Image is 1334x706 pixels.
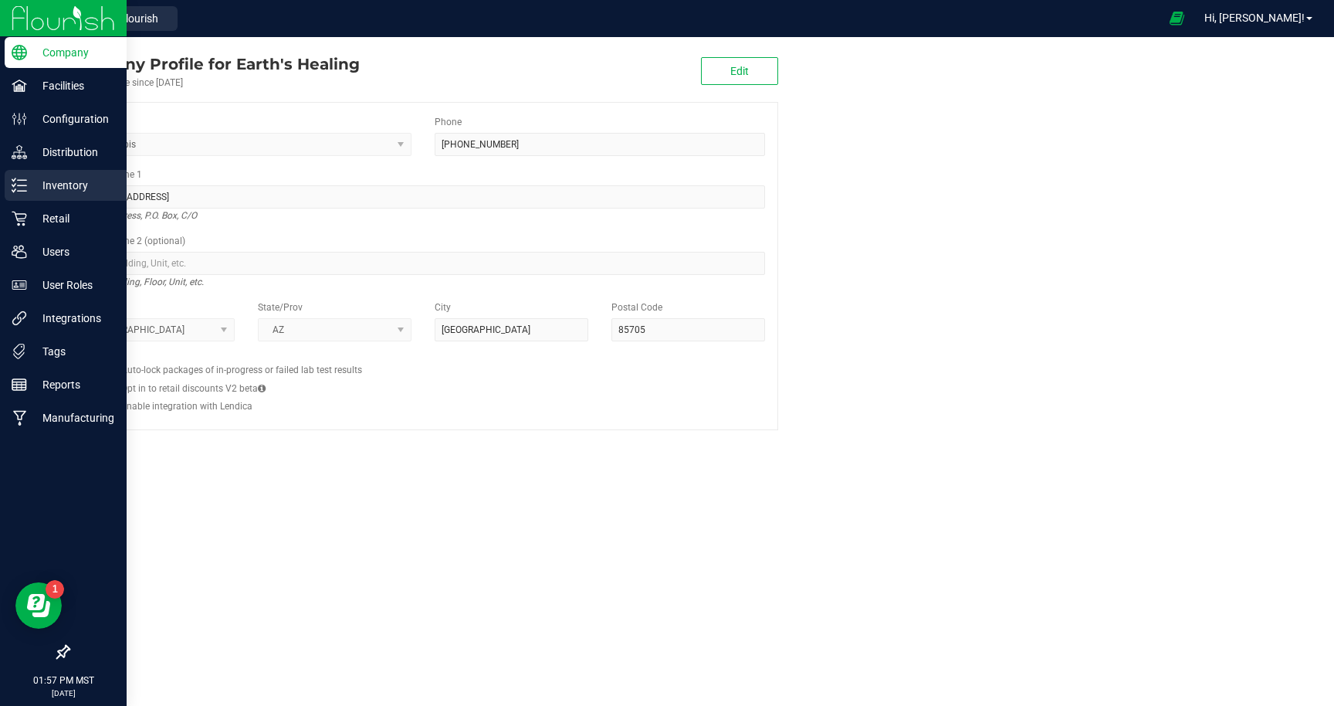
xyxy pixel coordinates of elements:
[611,318,765,341] input: Postal Code
[12,410,27,426] inline-svg: Manufacturing
[12,211,27,226] inline-svg: Retail
[15,582,62,629] iframe: Resource center
[12,277,27,293] inline-svg: User Roles
[7,674,120,687] p: 01:57 PM MST
[435,300,451,314] label: City
[27,43,120,62] p: Company
[730,65,749,77] span: Edit
[27,176,120,195] p: Inventory
[12,45,27,60] inline-svg: Company
[12,311,27,326] inline-svg: Integrations
[68,53,360,76] div: Earth's Healing
[7,687,120,699] p: [DATE]
[121,399,252,413] label: Enable integration with Lendica
[81,185,765,209] input: Address
[12,377,27,392] inline-svg: Reports
[1204,12,1305,24] span: Hi, [PERSON_NAME]!
[27,276,120,294] p: User Roles
[12,111,27,127] inline-svg: Configuration
[1160,3,1194,33] span: Open Ecommerce Menu
[81,273,204,291] i: Suite, Building, Floor, Unit, etc.
[81,234,185,248] label: Address Line 2 (optional)
[27,375,120,394] p: Reports
[12,144,27,160] inline-svg: Distribution
[435,133,765,156] input: (123) 456-7890
[27,342,120,361] p: Tags
[435,115,462,129] label: Phone
[12,244,27,260] inline-svg: Users
[12,178,27,193] inline-svg: Inventory
[258,300,303,314] label: State/Prov
[611,300,662,314] label: Postal Code
[27,309,120,328] p: Integrations
[27,243,120,261] p: Users
[68,76,360,90] div: Account active since [DATE]
[81,252,765,275] input: Suite, Building, Unit, etc.
[701,57,778,85] button: Edit
[12,78,27,93] inline-svg: Facilities
[46,580,64,599] iframe: Resource center unread badge
[27,409,120,427] p: Manufacturing
[81,353,765,363] h2: Configs
[121,382,266,395] label: Opt in to retail discounts V2 beta
[27,143,120,161] p: Distribution
[121,363,362,377] label: Auto-lock packages of in-progress or failed lab test results
[435,318,588,341] input: City
[27,209,120,228] p: Retail
[27,76,120,95] p: Facilities
[81,206,197,225] i: Street address, P.O. Box, C/O
[12,344,27,359] inline-svg: Tags
[27,110,120,128] p: Configuration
